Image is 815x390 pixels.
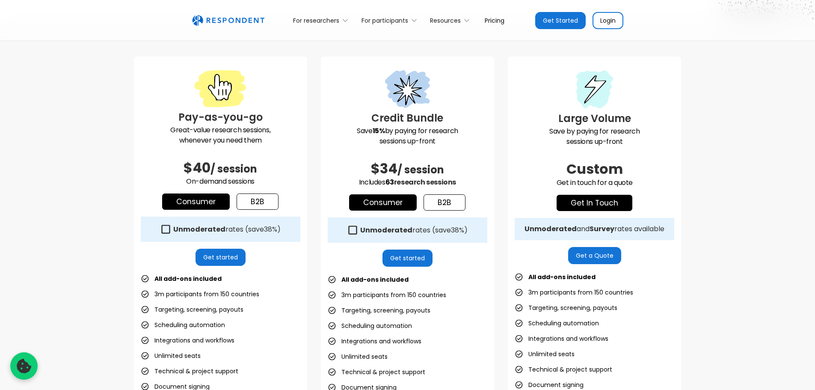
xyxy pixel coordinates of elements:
[141,350,201,362] li: Unlimited seats
[360,225,412,235] strong: Unmoderated
[173,225,281,234] div: rates (save )
[328,177,487,188] p: Includes
[430,16,461,25] div: Resources
[328,289,446,301] li: 3m participants from 150 countries
[356,10,425,30] div: For participants
[173,224,225,234] strong: Unmoderated
[196,249,246,266] a: Get started
[349,194,417,211] a: Consumer
[515,317,599,329] li: Scheduling automation
[515,363,612,375] li: Technical & project support
[478,10,511,30] a: Pricing
[525,224,577,234] strong: Unmoderated
[141,334,234,346] li: Integrations and workflows
[192,15,264,26] img: Untitled UI logotext
[341,275,409,284] strong: All add-ons included
[237,194,279,210] a: b2b
[515,126,674,147] p: Save by paying for research sessions up-front
[328,335,421,347] li: Integrations and workflows
[535,12,586,29] a: Get Started
[210,162,257,176] span: / session
[394,177,456,187] span: research sessions
[328,126,487,146] p: Save by paying for research sessions up-front
[568,247,621,264] a: Get a Quote
[141,304,243,316] li: Targeting, screening, payouts
[371,159,397,178] span: $34
[293,16,339,25] div: For researchers
[515,302,617,314] li: Targeting, screening, payouts
[328,304,430,316] li: Targeting, screening, payouts
[451,225,464,235] span: 38%
[328,110,487,126] h3: Credit Bundle
[515,333,608,345] li: Integrations and workflows
[154,274,222,283] strong: All add-ons included
[360,226,468,235] div: rates (save )
[328,351,388,363] li: Unlimited seats
[382,250,433,267] a: Get started
[141,125,300,146] p: Great-value research sessions, whenever you need them
[288,10,356,30] div: For researchers
[192,15,264,26] a: home
[515,348,575,360] li: Unlimited seats
[528,273,596,281] strong: All add-ons included
[264,224,277,234] span: 38%
[141,288,259,300] li: 3m participants from 150 countries
[515,178,674,188] p: Get in touch for a quote
[557,195,632,211] a: get in touch
[328,320,412,332] li: Scheduling automation
[385,177,394,187] span: 63
[590,224,614,234] strong: Survey
[515,111,674,126] h3: Large Volume
[566,159,623,179] span: Custom
[425,10,478,30] div: Resources
[141,365,238,377] li: Technical & project support
[593,12,623,29] a: Login
[397,163,444,177] span: / session
[525,225,664,233] div: and rates available
[162,194,230,210] a: Consumer
[141,176,300,187] p: On-demand sessions
[362,16,408,25] div: For participants
[515,286,633,298] li: 3m participants from 150 countries
[184,158,210,177] span: $40
[424,194,465,211] a: b2b
[141,319,225,331] li: Scheduling automation
[328,366,425,378] li: Technical & project support
[373,126,385,136] strong: 15%
[141,110,300,125] h3: Pay-as-you-go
